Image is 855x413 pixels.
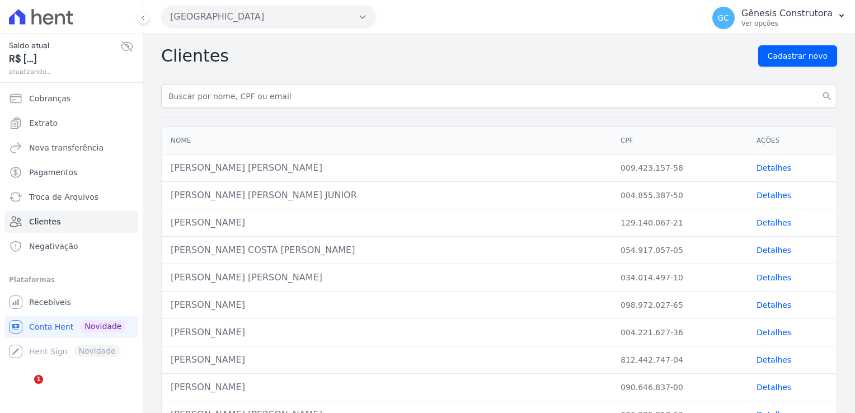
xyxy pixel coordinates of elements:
div: [PERSON_NAME] [171,298,603,312]
a: Detalhes [757,301,791,309]
a: Troca de Arquivos [4,186,138,208]
iframe: Intercom live chat [11,375,38,402]
a: Detalhes [757,218,791,227]
a: Detalhes [757,328,791,337]
a: Detalhes [757,355,791,364]
a: Extrato [4,112,138,134]
button: GC Gênesis Construtora Ver opções [703,2,855,34]
button: search [817,85,837,108]
a: Nova transferência [4,137,138,159]
span: Clientes [29,216,60,227]
span: R$ [...] [9,51,120,67]
i: search [821,91,833,102]
span: Extrato [29,118,58,129]
span: Recebíveis [29,297,71,308]
td: 812.442.747-04 [612,346,748,374]
td: 090.646.837-00 [612,374,748,401]
p: Ver opções [741,19,833,28]
span: Conta Hent [29,321,73,332]
div: [PERSON_NAME] [171,216,603,229]
button: [GEOGRAPHIC_DATA] [161,6,376,28]
span: atualizando... [9,67,120,77]
a: Pagamentos [4,161,138,184]
nav: Sidebar [9,87,134,363]
th: Ações [748,127,837,154]
div: [PERSON_NAME] [171,326,603,339]
span: GC [717,14,729,22]
div: [PERSON_NAME] COSTA [PERSON_NAME] [171,243,603,257]
span: Cadastrar novo [768,50,828,62]
a: Detalhes [757,273,791,282]
a: Recebíveis [4,291,138,313]
div: [PERSON_NAME] [PERSON_NAME] JUNIOR [171,189,603,202]
div: [PERSON_NAME] [PERSON_NAME] [171,271,603,284]
td: 034.014.497-10 [612,264,748,292]
span: Cobranças [29,93,71,104]
td: 129.140.067-21 [612,209,748,237]
div: [PERSON_NAME] [171,353,603,367]
span: Novidade [80,320,126,332]
th: Nome [162,127,612,154]
div: [PERSON_NAME] [PERSON_NAME] [171,161,603,175]
span: Saldo atual [9,40,120,51]
a: Detalhes [757,191,791,200]
input: Buscar por nome, CPF ou email [161,85,837,108]
a: Negativação [4,235,138,257]
a: Conta Hent Novidade [4,316,138,338]
span: Negativação [29,241,78,252]
p: Gênesis Construtora [741,8,833,19]
a: Detalhes [757,246,791,255]
span: Pagamentos [29,167,77,178]
span: Nova transferência [29,142,104,153]
h2: Clientes [161,46,229,66]
div: [PERSON_NAME] [171,381,603,394]
a: Cadastrar novo [758,45,837,67]
span: 1 [34,375,43,384]
td: 004.855.387-50 [612,182,748,209]
a: Detalhes [757,383,791,392]
td: 004.221.627-36 [612,319,748,346]
td: 054.917.057-05 [612,237,748,264]
td: 098.972.027-65 [612,292,748,319]
td: 009.423.157-58 [612,154,748,182]
a: Clientes [4,210,138,233]
span: Troca de Arquivos [29,191,98,203]
div: Plataformas [9,273,134,287]
a: Detalhes [757,163,791,172]
a: Cobranças [4,87,138,110]
th: CPF [612,127,748,154]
